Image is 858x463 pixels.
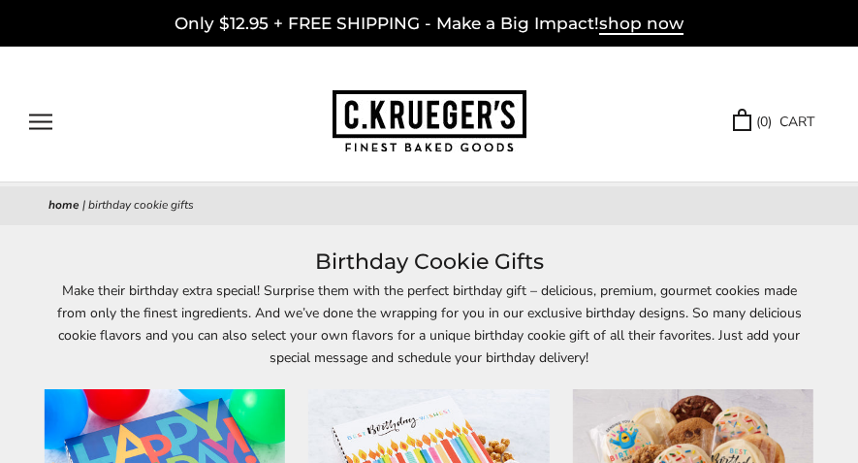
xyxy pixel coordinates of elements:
a: Home [48,197,79,213]
p: Make their birthday extra special! Surprise them with the perfect birthday gift – delicious, prem... [48,280,810,369]
span: shop now [599,14,683,35]
button: Open navigation [29,114,52,130]
span: Birthday Cookie Gifts [88,197,194,213]
nav: breadcrumbs [48,196,810,215]
a: Only $12.95 + FREE SHIPPING - Make a Big Impact!shop now [175,14,683,35]
span: | [82,197,85,213]
a: (0) CART [733,111,814,133]
img: C.KRUEGER'S [333,90,526,153]
h1: Birthday Cookie Gifts [48,245,810,280]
